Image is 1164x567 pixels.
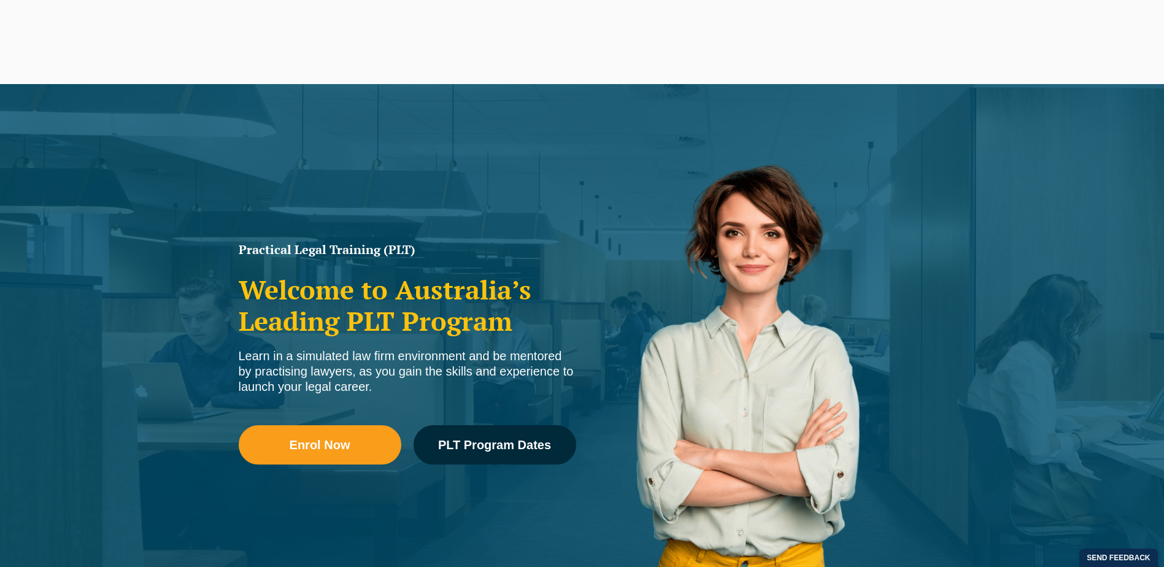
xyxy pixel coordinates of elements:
div: Learn in a simulated law firm environment and be mentored by practising lawyers, as you gain the ... [239,349,576,395]
h1: Practical Legal Training (PLT) [239,244,576,256]
a: PLT Program Dates [414,425,576,465]
span: PLT Program Dates [438,439,551,451]
h2: Welcome to Australia’s Leading PLT Program [239,274,576,336]
a: Enrol Now [239,425,401,465]
span: Enrol Now [290,439,350,451]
